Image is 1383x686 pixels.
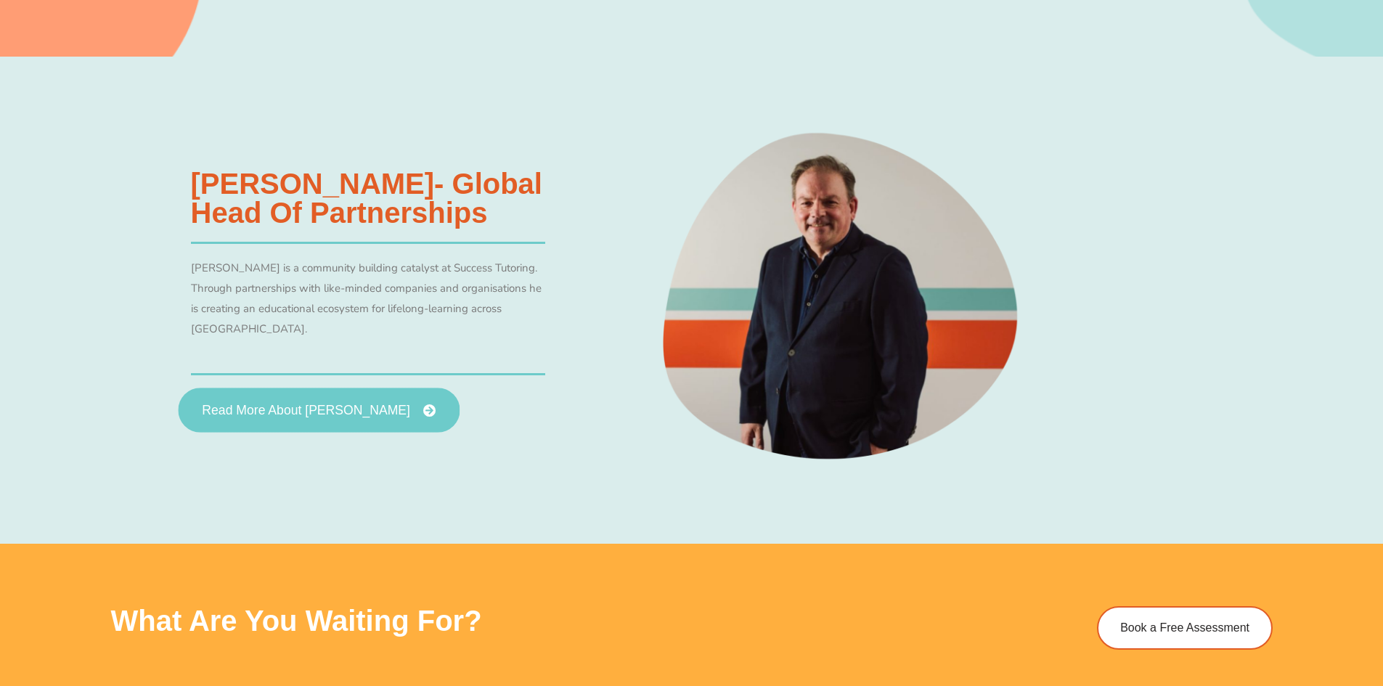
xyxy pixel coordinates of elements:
a: Read More About [PERSON_NAME] [178,388,460,433]
iframe: Chat Widget [1141,522,1383,686]
p: [PERSON_NAME] is a community building catalyst at Success Tutoring. Through partnerships with lik... [191,258,546,339]
h3: [PERSON_NAME]- Global Head of Partnerships [191,169,546,227]
a: Book a Free Assessment [1097,606,1273,650]
h3: What are you waiting for? [111,606,1029,635]
span: Read More About [PERSON_NAME] [202,404,410,417]
span: Book a Free Assessment [1120,622,1249,634]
